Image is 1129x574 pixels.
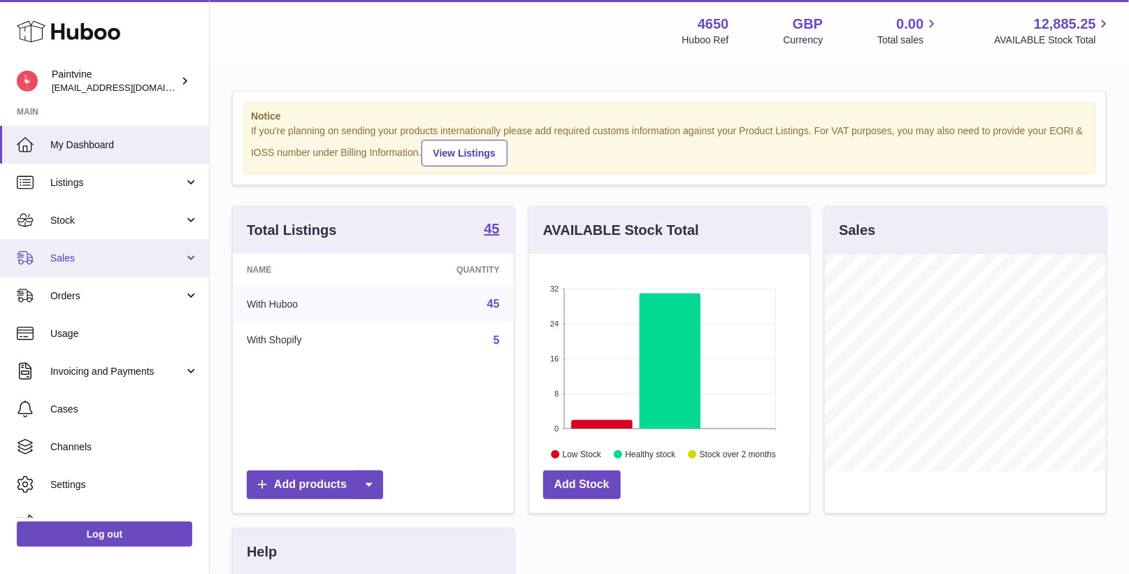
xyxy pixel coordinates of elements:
text: 24 [550,320,559,328]
td: With Huboo [233,286,384,322]
img: euan@paintvine.co.uk [17,71,38,92]
span: AVAILABLE Stock Total [994,34,1112,47]
span: Settings [50,478,199,492]
strong: GBP [793,15,823,34]
span: Orders [50,289,184,303]
h3: Total Listings [247,221,337,240]
a: Add products [247,471,383,499]
a: Add Stock [543,471,621,499]
text: Stock over 2 months [700,450,776,459]
h3: AVAILABLE Stock Total [543,221,699,240]
span: Usage [50,327,199,340]
span: My Dashboard [50,138,199,152]
strong: Notice [251,110,1088,123]
span: Total sales [877,34,940,47]
text: 16 [550,354,559,363]
a: 0.00 Total sales [877,15,940,47]
th: Name [233,254,384,286]
a: 45 [487,298,500,310]
h3: Help [247,543,277,561]
span: Channels [50,440,199,454]
div: Paintvine [52,68,178,94]
span: Listings [50,176,184,189]
a: 5 [494,334,500,346]
text: 8 [554,389,559,398]
a: View Listings [422,140,508,166]
span: Returns [50,516,199,529]
h3: Sales [839,221,875,240]
span: 0.00 [897,15,924,34]
strong: 45 [484,222,499,236]
span: Invoicing and Payments [50,365,184,378]
text: 32 [550,285,559,293]
div: If you're planning on sending your products internationally please add required customs informati... [251,124,1088,166]
span: 12,885.25 [1034,15,1096,34]
text: 0 [554,424,559,433]
span: Sales [50,252,184,265]
span: Stock [50,214,184,227]
div: Currency [784,34,824,47]
span: Cases [50,403,199,416]
td: With Shopify [233,322,384,359]
div: Huboo Ref [682,34,729,47]
a: Log out [17,522,192,547]
text: Low Stock [563,450,602,459]
strong: 4650 [698,15,729,34]
span: [EMAIL_ADDRESS][DOMAIN_NAME] [52,82,206,93]
th: Quantity [384,254,514,286]
a: 45 [484,222,499,238]
a: 12,885.25 AVAILABLE Stock Total [994,15,1112,47]
text: Healthy stock [625,450,676,459]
